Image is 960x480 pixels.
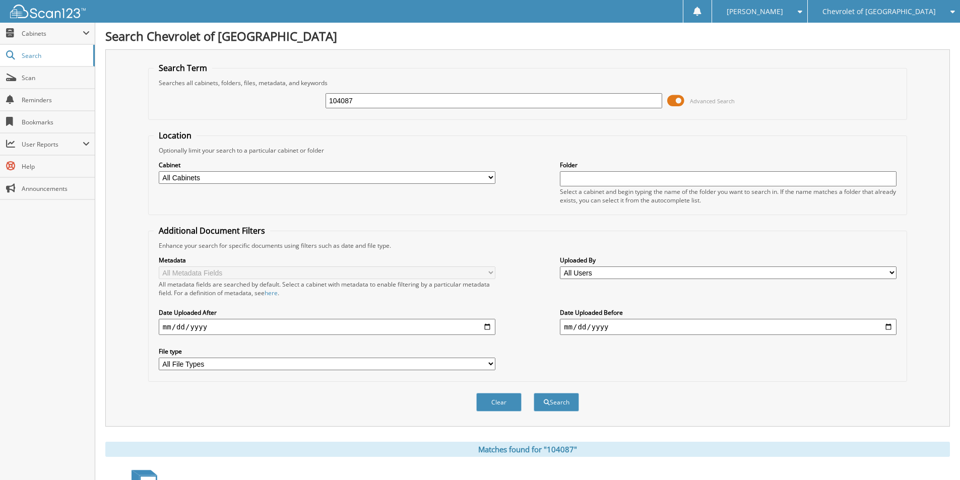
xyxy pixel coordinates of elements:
span: Bookmarks [22,118,90,126]
input: end [560,319,897,335]
button: Clear [476,393,522,412]
span: User Reports [22,140,83,149]
label: Cabinet [159,161,495,169]
div: Searches all cabinets, folders, files, metadata, and keywords [154,79,902,87]
legend: Search Term [154,62,212,74]
img: scan123-logo-white.svg [10,5,86,18]
legend: Location [154,130,197,141]
span: Scan [22,74,90,82]
span: Chevrolet of [GEOGRAPHIC_DATA] [822,9,936,15]
div: Enhance your search for specific documents using filters such as date and file type. [154,241,902,250]
label: Uploaded By [560,256,897,264]
span: Cabinets [22,29,83,38]
span: Announcements [22,184,90,193]
label: Folder [560,161,897,169]
label: Date Uploaded After [159,308,495,317]
div: All metadata fields are searched by default. Select a cabinet with metadata to enable filtering b... [159,280,495,297]
label: File type [159,347,495,356]
div: Select a cabinet and begin typing the name of the folder you want to search in. If the name match... [560,187,897,204]
input: start [159,319,495,335]
span: Advanced Search [690,97,735,105]
label: Date Uploaded Before [560,308,897,317]
button: Search [534,393,579,412]
div: Matches found for "104087" [105,442,950,457]
h1: Search Chevrolet of [GEOGRAPHIC_DATA] [105,28,950,44]
span: Help [22,162,90,171]
span: Reminders [22,96,90,104]
span: [PERSON_NAME] [727,9,783,15]
div: Optionally limit your search to a particular cabinet or folder [154,146,902,155]
a: here [265,289,278,297]
legend: Additional Document Filters [154,225,270,236]
span: Search [22,51,88,60]
label: Metadata [159,256,495,264]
